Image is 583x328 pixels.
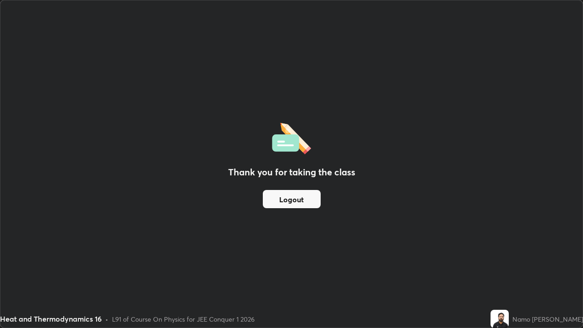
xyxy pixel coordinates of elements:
img: offlineFeedback.1438e8b3.svg [272,120,311,154]
div: Namo [PERSON_NAME] [512,314,583,324]
button: Logout [263,190,321,208]
div: L91 of Course On Physics for JEE Conquer 1 2026 [112,314,255,324]
div: • [105,314,108,324]
img: 436b37f31ff54e2ebab7161bc7e43244.jpg [491,310,509,328]
h2: Thank you for taking the class [228,165,355,179]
